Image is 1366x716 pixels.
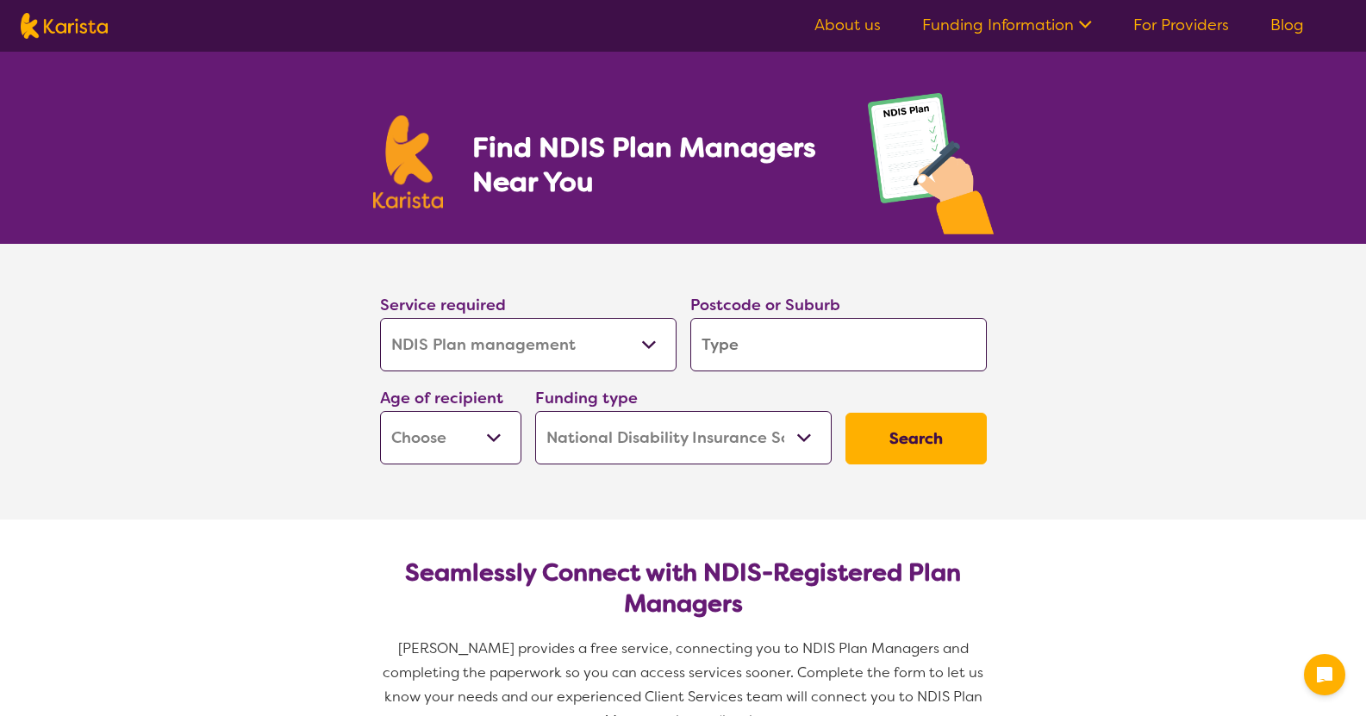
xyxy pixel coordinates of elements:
[373,115,444,209] img: Karista logo
[814,15,881,35] a: About us
[868,93,994,244] img: plan-management
[690,318,987,371] input: Type
[1133,15,1229,35] a: For Providers
[21,13,108,39] img: Karista logo
[1270,15,1304,35] a: Blog
[845,413,987,464] button: Search
[690,295,840,315] label: Postcode or Suburb
[394,557,973,619] h2: Seamlessly Connect with NDIS-Registered Plan Managers
[472,130,833,199] h1: Find NDIS Plan Managers Near You
[535,388,638,408] label: Funding type
[922,15,1092,35] a: Funding Information
[380,388,503,408] label: Age of recipient
[380,295,506,315] label: Service required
